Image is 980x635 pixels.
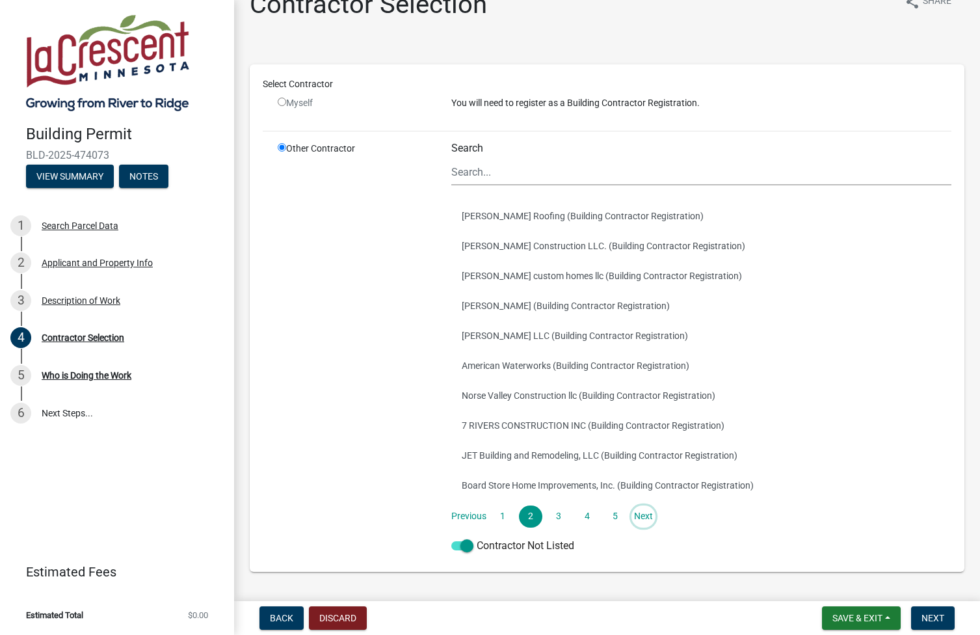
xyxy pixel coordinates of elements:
[42,258,153,267] div: Applicant and Property Info
[10,365,31,386] div: 5
[26,611,83,619] span: Estimated Total
[42,221,118,230] div: Search Parcel Data
[451,381,952,411] button: Norse Valley Construction llc (Building Contractor Registration)
[309,606,367,630] button: Discard
[451,143,483,154] label: Search
[119,172,168,182] wm-modal-confirm: Notes
[10,403,31,424] div: 6
[451,538,574,554] label: Contractor Not Listed
[451,440,952,470] button: JET Building and Remodeling, LLC (Building Contractor Registration)
[491,506,514,528] a: 1
[119,165,168,188] button: Notes
[547,506,570,528] a: 3
[26,14,189,111] img: City of La Crescent, Minnesota
[10,215,31,236] div: 1
[451,411,952,440] button: 7 RIVERS CONSTRUCTION INC (Building Contractor Registration)
[10,290,31,311] div: 3
[42,333,124,342] div: Contractor Selection
[451,506,952,528] nav: Page navigation
[10,252,31,273] div: 2
[921,613,944,623] span: Next
[451,261,952,291] button: [PERSON_NAME] custom homes llc (Building Contractor Registration)
[451,351,952,381] button: American Waterworks (Building Contractor Registration)
[519,506,542,528] a: 2
[268,142,442,559] div: Other Contractor
[832,613,882,623] span: Save & Exit
[10,327,31,348] div: 4
[26,125,224,144] h4: Building Permit
[631,506,655,528] a: Next
[270,613,293,623] span: Back
[278,96,432,110] div: Myself
[188,611,208,619] span: $0.00
[451,506,486,528] a: Previous
[451,470,952,500] button: Board Store Home Improvements, Inc. (Building Contractor Registration)
[253,77,961,91] div: Select Contractor
[451,159,952,185] input: Search...
[451,291,952,321] button: [PERSON_NAME] (Building Contractor Registration)
[451,96,952,110] p: You will need to register as a Building Contractor Registration.
[259,606,304,630] button: Back
[603,506,627,528] a: 5
[451,201,952,231] button: [PERSON_NAME] Roofing (Building Contractor Registration)
[42,371,131,380] div: Who is Doing the Work
[42,296,120,305] div: Description of Work
[576,506,599,528] a: 4
[911,606,955,630] button: Next
[10,559,213,585] a: Estimated Fees
[451,321,952,351] button: [PERSON_NAME] LLC (Building Contractor Registration)
[26,149,208,161] span: BLD-2025-474073
[822,606,901,630] button: Save & Exit
[451,231,952,261] button: [PERSON_NAME] Construction LLC. (Building Contractor Registration)
[26,165,114,188] button: View Summary
[26,172,114,182] wm-modal-confirm: Summary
